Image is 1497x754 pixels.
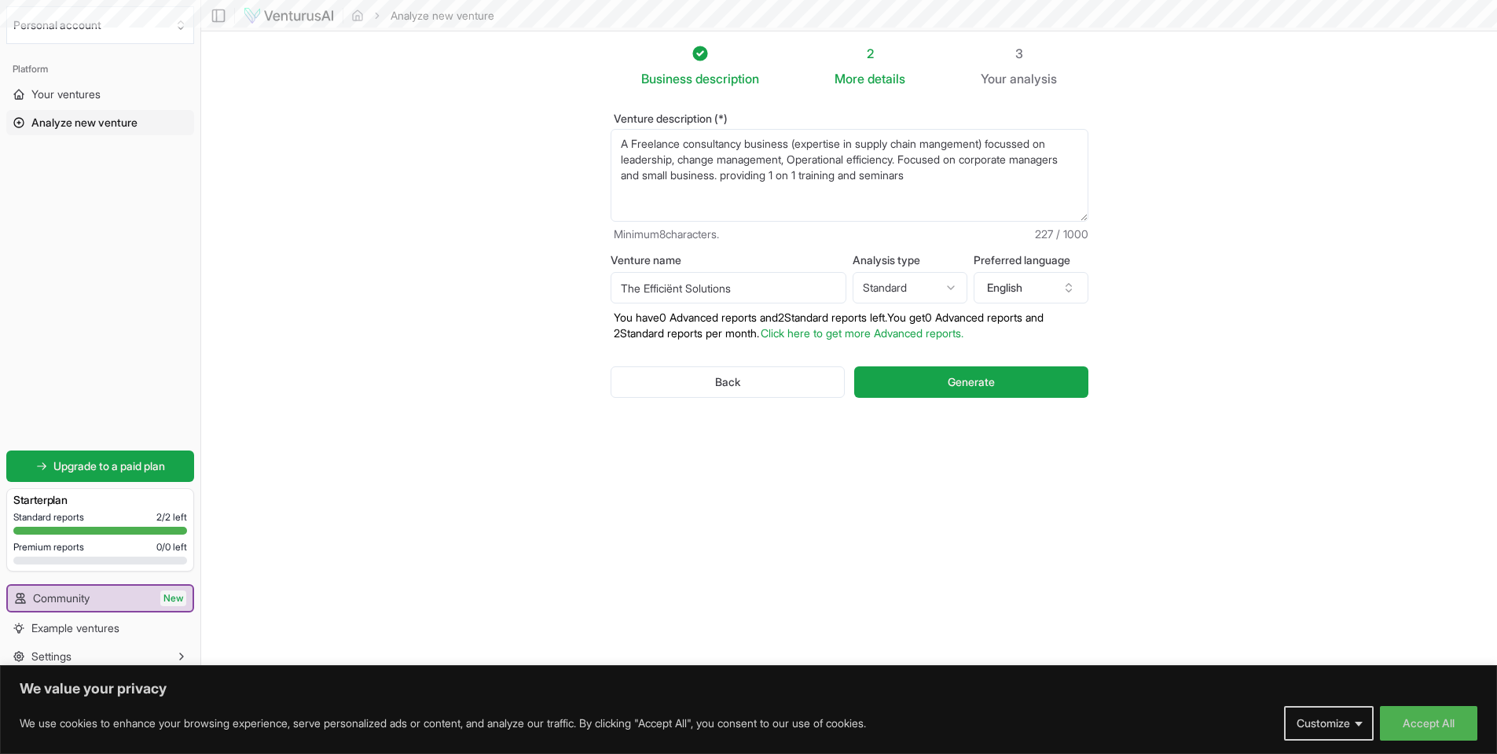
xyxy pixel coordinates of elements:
a: CommunityNew [8,586,193,611]
button: Customize [1284,706,1374,741]
button: Settings [6,644,194,669]
span: Standard reports [13,511,84,524]
div: Platform [6,57,194,82]
span: Settings [31,649,72,664]
label: Venture description (*) [611,113,1088,124]
span: New [160,590,186,606]
span: Your ventures [31,86,101,102]
span: 2 / 2 left [156,511,187,524]
span: description [695,71,759,86]
label: Analysis type [853,255,967,266]
button: Back [611,366,846,398]
label: Preferred language [974,255,1088,266]
span: Minimum 8 characters. [614,226,719,242]
label: Venture name [611,255,846,266]
span: 0 / 0 left [156,541,187,554]
h3: Starter plan [13,492,187,508]
span: 227 / 1000 [1035,226,1088,242]
span: Business [641,69,692,88]
span: analysis [1010,71,1057,86]
button: Accept All [1380,706,1477,741]
span: Generate [948,374,995,390]
span: Upgrade to a paid plan [53,458,165,474]
a: Your ventures [6,82,194,107]
span: details [868,71,905,86]
span: Example ventures [31,620,119,636]
button: English [974,272,1088,303]
a: Upgrade to a paid plan [6,451,194,482]
span: Community [33,590,90,606]
a: Click here to get more Advanced reports. [761,326,963,340]
p: You have 0 Advanced reports and 2 Standard reports left. Y ou get 0 Advanced reports and 2 Standa... [611,310,1088,341]
span: Analyze new venture [31,115,138,131]
input: Optional venture name [611,272,846,303]
span: Your [981,69,1007,88]
div: 2 [835,44,905,63]
a: Example ventures [6,616,194,641]
p: We value your privacy [20,679,1477,698]
span: More [835,69,864,88]
a: Analyze new venture [6,110,194,135]
span: Premium reports [13,541,84,554]
p: We use cookies to enhance your browsing experience, serve personalized ads or content, and analyz... [20,714,866,733]
button: Generate [854,366,1088,398]
div: 3 [981,44,1057,63]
